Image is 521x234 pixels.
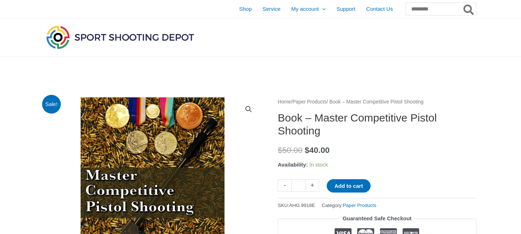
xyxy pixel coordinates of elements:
img: Sport Shooting Depot [45,24,196,50]
bdi: 40.00 [305,146,330,155]
a: - [278,179,291,192]
span: Availability: [278,162,308,168]
span: Category: [322,201,376,210]
a: + [305,179,319,192]
button: Add to cart [327,179,370,193]
a: View full-screen image gallery [242,103,255,116]
nav: Breadcrumb [278,97,476,107]
span: In stock [309,162,328,168]
a: Paper Products [343,203,376,208]
h1: Book – Master Competitive Pistol Shooting [278,111,476,137]
button: Search [462,3,476,15]
bdi: 50.00 [278,146,303,155]
span: $ [305,146,309,155]
span: Sale! [42,95,61,114]
span: SKU: [278,201,315,210]
input: Product quantity [291,179,305,192]
span: AHG.9918E [289,203,315,208]
legend: Guaranteed Safe Checkout [340,213,414,224]
a: Home [278,99,291,105]
span: $ [278,146,282,155]
a: Paper Products [293,99,327,105]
